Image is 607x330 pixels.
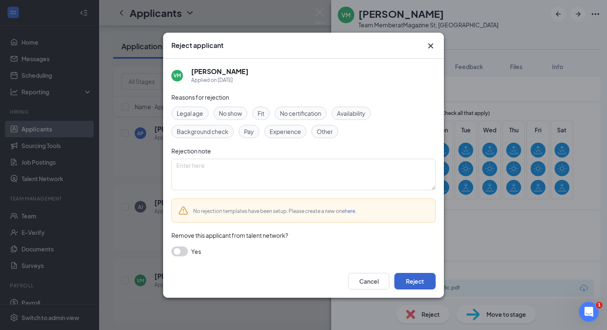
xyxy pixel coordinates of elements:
span: Background check [177,127,228,136]
svg: Warning [178,206,188,215]
span: Reasons for rejection [171,93,229,101]
span: Rejection note [171,147,211,155]
span: No show [219,109,242,118]
span: 1 [596,302,602,308]
span: No certification [280,109,321,118]
iframe: Intercom live chat [579,302,599,322]
div: VM [173,72,181,79]
h3: Reject applicant [171,41,223,50]
span: Experience [270,127,301,136]
span: Availability [337,109,365,118]
span: Remove this applicant from talent network? [171,232,288,239]
span: No rejection templates have been setup. Please create a new one . [193,208,356,214]
div: Applied on [DATE] [191,76,249,84]
a: here [345,208,355,214]
span: Legal age [177,109,203,118]
svg: Cross [426,41,436,51]
button: Reject [394,273,436,289]
span: Fit [258,109,264,118]
h5: [PERSON_NAME] [191,67,249,76]
span: Other [317,127,333,136]
span: Pay [244,127,254,136]
button: Close [426,41,436,51]
span: Yes [191,246,201,256]
button: Cancel [348,273,389,289]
